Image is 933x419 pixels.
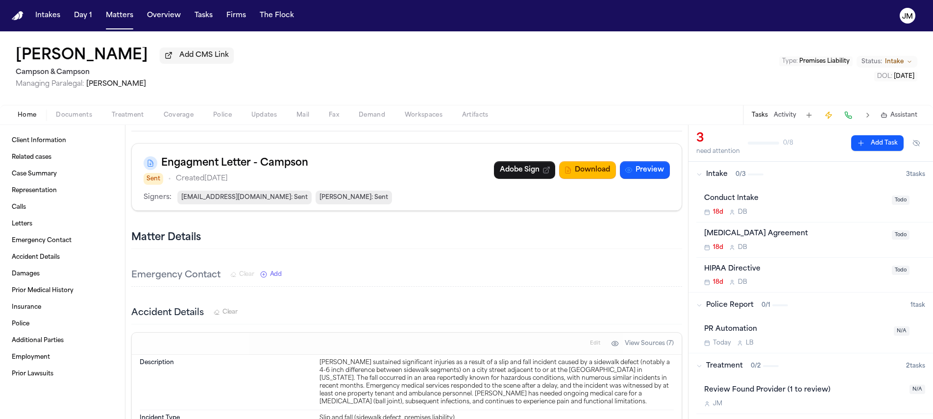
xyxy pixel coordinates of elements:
[251,111,277,119] span: Updates
[31,7,64,25] button: Intakes
[8,183,117,198] a: Representation
[8,349,117,365] a: Employment
[8,133,117,148] a: Client Information
[140,359,314,406] dt: Description
[102,7,137,25] button: Matters
[874,72,917,81] button: Edit DOL: 2025-09-17
[8,366,117,382] a: Prior Lawsuits
[704,264,886,275] div: HIPAA Directive
[144,173,163,185] span: Sent
[894,74,914,79] span: [DATE]
[143,7,185,25] a: Overview
[906,171,925,178] span: 3 task s
[590,340,600,347] span: Edit
[296,111,309,119] span: Mail
[908,135,925,151] button: Hide completed tasks (⌘⇧H)
[688,353,933,379] button: Treatment0/22tasks
[761,301,770,309] span: 0 / 1
[559,161,616,179] button: Download
[8,199,117,215] a: Calls
[620,161,670,179] button: Preview
[270,271,282,278] span: Add
[713,278,723,286] span: 18d
[782,58,798,64] span: Type :
[894,326,909,336] span: N/A
[222,7,250,25] button: Firms
[8,149,117,165] a: Related cases
[8,233,117,248] a: Emergency Contact
[738,244,747,251] span: D B
[179,50,229,60] span: Add CMS Link
[8,166,117,182] a: Case Summary
[746,339,754,347] span: L B
[696,318,933,353] div: Open task: PR Automation
[688,293,933,318] button: Police Report0/11task
[909,385,925,394] span: N/A
[910,301,925,309] span: 1 task
[160,48,234,63] button: Add CMS Link
[260,271,282,278] button: Add New
[696,187,933,222] div: Open task: Conduct Intake
[16,47,148,65] button: Edit matter name
[802,108,816,122] button: Add Task
[696,148,740,155] div: need attention
[890,111,917,119] span: Assistant
[405,111,442,119] span: Workspaces
[704,228,886,240] div: [MEDICAL_DATA] Agreement
[704,385,904,396] div: Review Found Provider (1 to review)
[256,7,298,25] button: The Flock
[892,230,909,240] span: Todo
[161,155,308,171] h3: Engagment Letter - Campson
[16,80,84,88] span: Managing Paralegal:
[861,58,882,66] span: Status:
[494,161,555,179] a: Adobe Sign
[696,131,740,147] div: 3
[8,283,117,298] a: Prior Medical History
[751,362,761,370] span: 0 / 2
[16,47,148,65] h1: [PERSON_NAME]
[738,278,747,286] span: D B
[906,362,925,370] span: 2 task s
[213,111,232,119] span: Police
[706,170,728,179] span: Intake
[8,316,117,332] a: Police
[329,111,339,119] span: Fax
[191,7,217,25] button: Tasks
[696,222,933,258] div: Open task: Retainer Agreement
[144,192,172,203] p: Signers:
[8,266,117,282] a: Damages
[706,300,754,310] span: Police Report
[230,271,254,278] button: Clear Emergency Contact
[319,359,674,406] div: [PERSON_NAME] sustained significant injuries as a result of a slip and fall incident caused by a ...
[164,111,194,119] span: Coverage
[881,111,917,119] button: Assistant
[752,111,768,119] button: Tasks
[606,336,679,351] button: View Sources (7)
[359,111,385,119] span: Demand
[8,216,117,232] a: Letters
[8,249,117,265] a: Accident Details
[877,74,892,79] span: DOL :
[168,173,171,185] span: •
[12,11,24,21] a: Home
[841,108,855,122] button: Make a Call
[704,324,888,335] div: PR Automation
[131,306,204,320] h3: Accident Details
[56,111,92,119] span: Documents
[736,171,746,178] span: 0 / 3
[696,258,933,293] div: Open task: HIPAA Directive
[688,162,933,187] button: Intake0/33tasks
[12,11,24,21] img: Finch Logo
[131,269,221,282] h3: Emergency Contact
[214,308,238,316] button: Clear Accident Details
[774,111,796,119] button: Activity
[222,308,238,316] span: Clear
[18,111,36,119] span: Home
[713,208,723,216] span: 18d
[70,7,96,25] button: Day 1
